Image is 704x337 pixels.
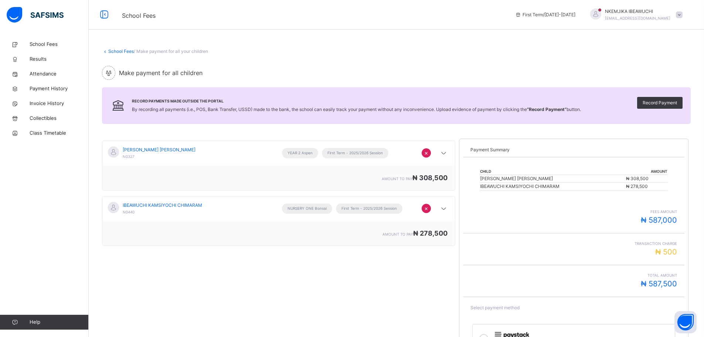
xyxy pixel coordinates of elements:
[655,247,677,256] span: ₦ 500
[288,206,327,211] span: NURSERY ONE Bonsai
[122,12,156,19] span: School Fees
[132,107,581,112] span: By recording all payments (i.e., POS, Bank Transfer, USSD) made to the bank, the school can easil...
[413,229,448,237] span: ₦ 278,500
[123,154,135,159] span: N0327
[605,8,670,15] span: NKEMJIKA IBEAWUCHI
[412,174,448,182] span: ₦ 308,500
[30,55,89,63] span: Results
[288,150,313,156] span: YEAR 2 Aspen
[30,100,89,107] span: Invoice History
[108,48,134,54] a: School Fees
[123,202,202,209] span: IBEAWUCHI KAMSIYOCHI CHIMARAM
[439,149,448,158] i: arrow
[470,209,677,215] span: fees amount
[30,115,89,122] span: Collectibles
[30,41,89,48] span: School Fees
[341,206,397,211] span: First Term - 2025/2026 Session
[605,16,670,20] span: [EMAIL_ADDRESS][DOMAIN_NAME]
[470,273,677,278] span: Total Amount
[480,175,626,182] td: [PERSON_NAME] [PERSON_NAME]
[583,8,686,21] div: NKEMJIKAIBEAWUCHI
[626,176,649,181] span: ₦ 308,500
[327,150,383,156] span: First Term - 2025/2026 Session
[527,107,567,112] b: “Record Payment”
[480,182,626,190] td: IBEAWUCHI KAMSIYOCHI CHIMARAM
[439,204,448,214] i: arrow
[470,305,520,310] span: Select payment method
[119,69,203,77] span: Make payment for all children
[132,98,581,104] span: Record Payments Made Outside the Portal
[30,85,89,92] span: Payment History
[424,204,428,213] span: ×
[470,241,677,246] span: Transaction charge
[7,7,64,23] img: safsims
[470,146,677,153] p: Payment Summary
[30,70,89,78] span: Attendance
[102,141,455,191] div: [object Object]
[480,168,626,175] th: Child
[123,146,195,153] span: [PERSON_NAME] [PERSON_NAME]
[641,279,677,288] span: ₦ 587,500
[134,48,208,54] span: / Make payment for all your children
[643,100,677,106] span: Record Payment
[424,148,428,157] span: ×
[382,176,412,181] span: amount to pay
[30,319,88,326] span: Help
[515,11,575,18] span: session/term information
[641,216,677,225] span: ₦ 587,000
[626,183,648,189] span: ₦ 278,500
[382,232,413,236] span: amount to pay
[674,311,697,333] button: Open asap
[123,210,135,214] span: N0440
[30,129,89,137] span: Class Timetable
[102,196,455,246] div: [object Object]
[626,168,668,175] th: Amount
